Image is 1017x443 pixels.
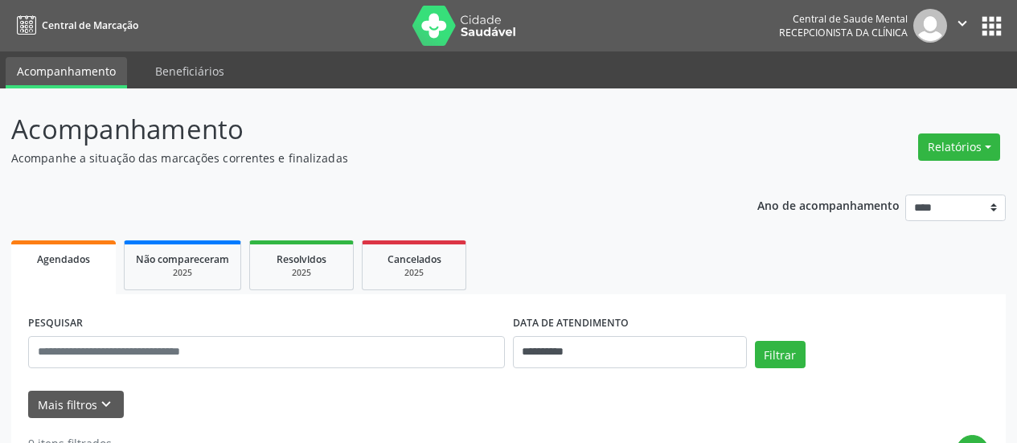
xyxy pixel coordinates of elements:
[277,252,326,266] span: Resolvidos
[757,195,900,215] p: Ano de acompanhamento
[374,267,454,279] div: 2025
[978,12,1006,40] button: apps
[947,9,978,43] button: 
[779,12,908,26] div: Central de Saude Mental
[513,311,629,336] label: DATA DE ATENDIMENTO
[6,57,127,88] a: Acompanhamento
[28,391,124,419] button: Mais filtroskeyboard_arrow_down
[11,12,138,39] a: Central de Marcação
[136,252,229,266] span: Não compareceram
[144,57,236,85] a: Beneficiários
[28,311,83,336] label: PESQUISAR
[388,252,441,266] span: Cancelados
[11,109,707,150] p: Acompanhamento
[37,252,90,266] span: Agendados
[913,9,947,43] img: img
[755,341,806,368] button: Filtrar
[42,18,138,32] span: Central de Marcação
[97,396,115,413] i: keyboard_arrow_down
[918,133,1000,161] button: Relatórios
[261,267,342,279] div: 2025
[11,150,707,166] p: Acompanhe a situação das marcações correntes e finalizadas
[779,26,908,39] span: Recepcionista da clínica
[953,14,971,32] i: 
[136,267,229,279] div: 2025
